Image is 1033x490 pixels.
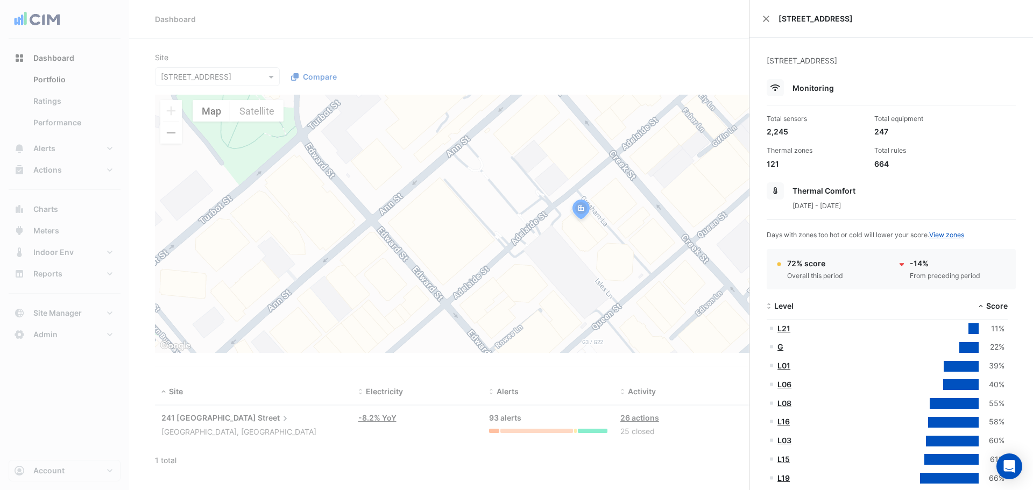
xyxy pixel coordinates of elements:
[777,473,790,482] a: L19
[979,472,1004,485] div: 66%
[767,158,866,169] div: 121
[979,341,1004,353] div: 22%
[910,271,980,281] div: From preceding period
[777,417,790,426] a: L16
[777,380,791,389] a: L06
[979,416,1004,428] div: 58%
[777,455,790,464] a: L15
[767,114,866,124] div: Total sensors
[793,202,841,210] span: [DATE] - [DATE]
[777,342,783,351] a: G
[787,258,843,269] div: 72% score
[986,301,1008,310] span: Score
[996,453,1022,479] div: Open Intercom Messenger
[779,13,1020,24] span: [STREET_ADDRESS]
[874,126,973,137] div: 247
[777,436,791,445] a: L03
[767,126,866,137] div: 2,245
[979,360,1004,372] div: 39%
[777,361,790,370] a: L01
[874,146,973,155] div: Total rules
[979,397,1004,410] div: 55%
[979,453,1004,466] div: 61%
[774,301,794,310] span: Level
[874,114,973,124] div: Total equipment
[929,231,964,239] a: View zones
[910,258,980,269] div: -14%
[793,186,855,195] span: Thermal Comfort
[767,55,1016,79] div: [STREET_ADDRESS]
[793,83,834,93] span: Monitoring
[979,435,1004,447] div: 60%
[787,271,843,281] div: Overall this period
[767,231,964,239] span: Days with zones too hot or cold will lower your score.
[767,146,866,155] div: Thermal zones
[762,15,770,23] button: Close
[777,399,791,408] a: L08
[979,379,1004,391] div: 40%
[979,323,1004,335] div: 11%
[777,324,790,333] a: L21
[874,158,973,169] div: 664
